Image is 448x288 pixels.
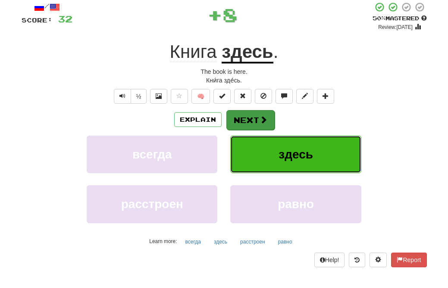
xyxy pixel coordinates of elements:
[114,89,131,104] button: Play sentence audio (ctl+space)
[273,235,297,248] button: равно
[131,89,147,104] button: ½
[273,41,279,62] span: .
[373,15,385,22] span: 50 %
[279,148,313,161] span: здесь
[276,89,293,104] button: Discuss sentence (alt+u)
[378,24,413,30] small: Review: [DATE]
[22,76,427,85] div: Кни́га зде́сь.
[234,89,251,104] button: Reset to 0% Mastered (alt+r)
[170,41,217,62] span: Книга
[171,89,188,104] button: Favorite sentence (alt+f)
[191,89,210,104] button: 🧠
[209,235,232,248] button: здесь
[230,136,361,173] button: здесь
[230,185,361,223] button: равно
[207,2,222,28] span: +
[121,197,183,211] span: расстроен
[278,197,314,211] span: равно
[349,253,365,267] button: Round history (alt+y)
[255,89,272,104] button: Ignore sentence (alt+i)
[222,4,238,25] span: 8
[391,253,426,267] button: Report
[235,235,270,248] button: расстроен
[180,235,205,248] button: всегда
[87,136,217,173] button: всегда
[222,41,273,63] u: здесь
[149,238,177,244] small: Learn more:
[22,2,72,13] div: /
[22,16,53,24] span: Score:
[150,89,167,104] button: Show image (alt+x)
[314,253,345,267] button: Help!
[226,110,275,130] button: Next
[317,89,334,104] button: Add to collection (alt+a)
[174,112,222,127] button: Explain
[132,148,172,161] span: всегда
[87,185,217,223] button: расстроен
[373,15,427,22] div: Mastered
[58,13,72,24] span: 32
[213,89,231,104] button: Set this sentence to 100% Mastered (alt+m)
[112,89,147,104] div: Text-to-speech controls
[22,67,427,76] div: The book is here.
[296,89,313,104] button: Edit sentence (alt+d)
